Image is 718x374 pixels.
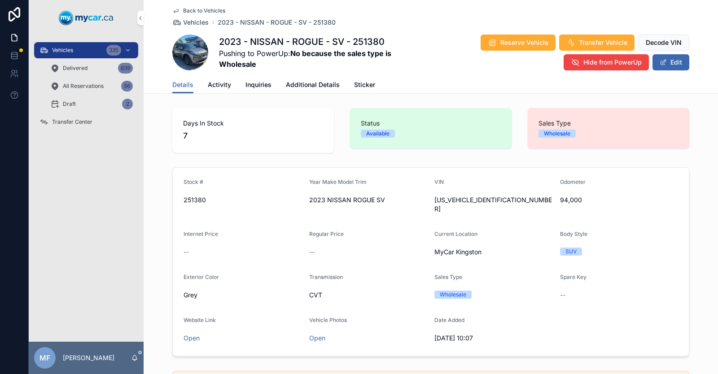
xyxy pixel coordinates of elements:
[122,99,133,109] div: 2
[245,80,271,89] span: Inquiries
[45,60,138,76] a: Delivered839
[172,7,225,14] a: Back to Vehicles
[309,230,344,237] span: Regular Price
[63,100,76,108] span: Draft
[309,248,315,257] span: --
[34,114,138,130] a: Transfer Center
[560,196,679,204] span: 94,000
[59,11,114,25] img: App logo
[184,230,218,237] span: Internet Price
[45,78,138,94] a: All Reservations56
[434,317,464,323] span: Date Added
[434,178,444,185] span: VIN
[184,291,197,300] span: Grey
[583,58,642,67] span: Hide from PowerUp
[172,77,193,94] a: Details
[434,230,477,237] span: Current Location
[172,80,193,89] span: Details
[565,248,577,256] div: SUV
[560,274,587,280] span: Spare Key
[309,196,428,204] span: 2023 NISSAN ROGUE SV
[63,65,88,72] span: Delivered
[184,317,216,323] span: Website Link
[309,274,343,280] span: Transmission
[560,291,565,300] span: --
[34,42,138,58] a: Vehicles335
[219,35,397,48] h1: 2023 - NISSAN - ROGUE - SV - 251380
[52,118,92,126] span: Transfer Center
[309,334,325,342] a: Open
[184,274,219,280] span: Exterior Color
[63,83,104,90] span: All Reservations
[106,45,121,56] div: 335
[208,77,231,95] a: Activity
[434,196,553,213] span: [US_VEHICLE_IDENTIFICATION_NUMBER]
[183,18,209,27] span: Vehicles
[208,80,231,89] span: Activity
[354,80,375,89] span: Sticker
[309,317,347,323] span: Vehicle Photos
[184,334,200,342] a: Open
[29,36,144,142] div: scrollable content
[309,291,428,300] span: CVT
[309,178,367,185] span: Year Make Model Trim
[564,54,649,70] button: Hide from PowerUp
[63,353,114,362] p: [PERSON_NAME]
[52,47,73,54] span: Vehicles
[366,130,390,138] div: Available
[183,7,225,14] span: Back to Vehicles
[39,352,50,363] span: MF
[559,35,635,51] button: Transfer Vehicle
[434,248,482,257] span: MyCar Kingston
[434,274,462,280] span: Sales Type
[219,49,391,69] strong: No because the sales type is Wholesale
[121,81,133,91] div: 56
[638,35,689,51] button: Decode VIN
[183,119,323,128] span: Days In Stock
[286,77,340,95] a: Additional Details
[579,38,627,47] span: Transfer Vehicle
[560,230,587,237] span: Body Style
[172,18,209,27] a: Vehicles
[286,80,340,89] span: Additional Details
[652,54,689,70] button: Edit
[354,77,375,95] a: Sticker
[544,130,570,138] div: Wholesale
[183,130,323,142] span: 7
[245,77,271,95] a: Inquiries
[560,178,586,185] span: Odometer
[646,38,682,47] span: Decode VIN
[500,38,548,47] span: Reserve Vehicle
[218,18,336,27] a: 2023 - NISSAN - ROGUE - SV - 251380
[45,96,138,112] a: Draft2
[184,248,189,257] span: --
[434,334,553,343] span: [DATE] 10:07
[440,291,466,299] div: Wholesale
[538,119,679,128] span: Sales Type
[184,196,302,204] span: 251380
[118,63,133,74] div: 839
[184,178,203,185] span: Stock #
[361,119,501,128] span: Status
[481,35,556,51] button: Reserve Vehicle
[219,48,397,70] span: Pushing to PowerUp:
